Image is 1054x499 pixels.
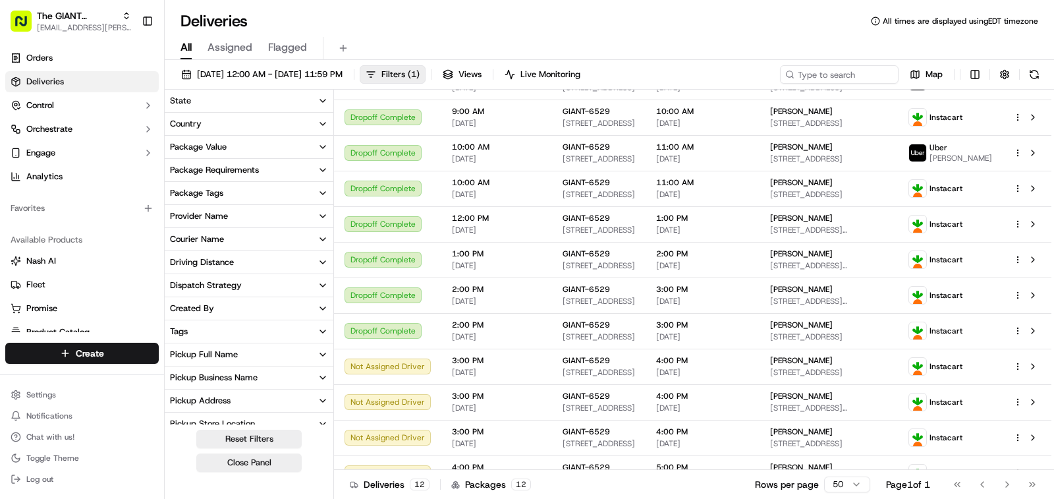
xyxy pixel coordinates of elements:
[452,355,541,366] span: 3:00 PM
[563,320,610,330] span: GIANT-6529
[5,250,159,272] button: Nash AI
[929,254,962,265] span: Instacart
[381,69,420,80] span: Filters
[770,284,833,295] span: [PERSON_NAME]
[770,296,887,307] span: [STREET_ADDRESS][PERSON_NAME]
[452,367,541,378] span: [DATE]
[165,343,333,366] button: Pickup Full Name
[770,320,833,330] span: [PERSON_NAME]
[909,180,926,197] img: profile_instacart_ahold_partner.png
[26,76,64,88] span: Deliveries
[208,40,252,55] span: Assigned
[26,147,55,159] span: Engage
[563,142,610,152] span: GIANT-6529
[170,187,223,199] div: Package Tags
[909,144,926,161] img: profile_uber_ahold_partner.png
[452,213,541,223] span: 12:00 PM
[909,429,926,446] img: profile_instacart_ahold_partner.png
[410,479,430,490] div: 12
[770,142,833,152] span: [PERSON_NAME]
[26,474,53,484] span: Log out
[563,225,635,235] span: [STREET_ADDRESS]
[909,251,926,268] img: profile_instacart_ahold_partner.png
[11,279,153,291] a: Fleet
[929,361,962,372] span: Instacart
[656,249,749,259] span: 2:00 PM
[111,192,122,203] div: 💻
[170,233,224,245] div: Courier Name
[904,65,949,84] button: Map
[5,71,159,92] a: Deliveries
[224,130,240,146] button: Start new chat
[656,213,749,223] span: 1:00 PM
[656,106,749,117] span: 10:00 AM
[656,391,749,401] span: 4:00 PM
[452,403,541,413] span: [DATE]
[563,177,610,188] span: GIANT-6529
[929,432,962,443] span: Instacart
[656,260,749,271] span: [DATE]
[770,249,833,259] span: [PERSON_NAME]
[170,395,231,407] div: Pickup Address
[26,303,57,314] span: Promise
[34,85,237,99] input: Got a question? Start typing here...
[563,284,610,295] span: GIANT-6529
[452,462,541,473] span: 4:00 PM
[26,52,53,64] span: Orders
[563,106,610,117] span: GIANT-6529
[563,355,610,366] span: GIANT-6529
[452,118,541,129] span: [DATE]
[437,65,487,84] button: Views
[175,65,348,84] button: [DATE] 12:00 AM - [DATE] 11:59 PM
[770,438,887,449] span: [STREET_ADDRESS]
[5,198,159,219] div: Favorites
[165,413,333,435] button: Pickup Store Location
[909,216,926,233] img: profile_instacart_ahold_partner.png
[563,213,610,223] span: GIANT-6529
[656,426,749,437] span: 4:00 PM
[563,189,635,200] span: [STREET_ADDRESS]
[5,449,159,467] button: Toggle Theme
[656,118,749,129] span: [DATE]
[909,322,926,339] img: profile_instacart_ahold_partner.png
[5,119,159,140] button: Orchestrate
[755,478,819,491] p: Rows per page
[37,9,117,22] button: The GIANT Company
[770,154,887,164] span: [STREET_ADDRESS]
[929,290,962,301] span: Instacart
[656,142,749,152] span: 11:00 AM
[929,397,962,407] span: Instacart
[520,69,580,80] span: Live Monitoring
[5,386,159,404] button: Settings
[770,118,887,129] span: [STREET_ADDRESS]
[656,438,749,449] span: [DATE]
[165,113,333,135] button: Country
[452,332,541,342] span: [DATE]
[452,225,541,235] span: [DATE]
[170,256,234,268] div: Driving Distance
[5,343,159,364] button: Create
[93,223,159,233] a: Powered byPylon
[170,118,202,130] div: Country
[180,40,192,55] span: All
[656,177,749,188] span: 11:00 AM
[5,322,159,343] button: Product Catalog
[770,391,833,401] span: [PERSON_NAME]
[563,118,635,129] span: [STREET_ADDRESS]
[563,426,610,437] span: GIANT-6529
[929,468,962,479] span: Instacart
[170,418,255,430] div: Pickup Store Location
[563,391,610,401] span: GIANT-6529
[26,279,45,291] span: Fleet
[563,438,635,449] span: [STREET_ADDRESS]
[452,189,541,200] span: [DATE]
[170,326,188,338] div: Tags
[770,426,833,437] span: [PERSON_NAME]
[26,453,79,463] span: Toggle Theme
[5,229,159,250] div: Available Products
[26,432,74,442] span: Chat with us!
[770,260,887,271] span: [STREET_ADDRESS][PERSON_NAME][PERSON_NAME]
[452,284,541,295] span: 2:00 PM
[26,123,72,135] span: Orchestrate
[770,213,833,223] span: [PERSON_NAME]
